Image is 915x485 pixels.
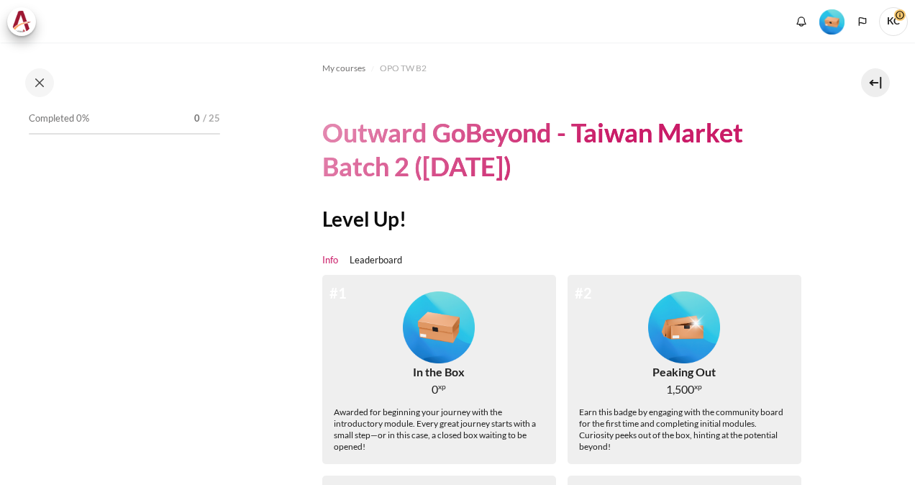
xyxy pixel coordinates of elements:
a: OPO TW B2 [380,60,427,77]
div: Awarded for beginning your journey with the introductory module. Every great journey starts with ... [334,407,545,453]
span: KC [879,7,908,36]
div: In the Box [413,363,465,381]
span: 0 [194,112,200,126]
a: Info [322,253,338,268]
a: User menu [879,7,908,36]
button: Languages [852,11,873,32]
div: Level #1 [403,286,475,364]
div: Earn this badge by engaging with the community board for the first time and completing initial mo... [579,407,790,453]
span: Completed 0% [29,112,89,126]
h2: Level Up! [322,206,813,232]
span: OPO TW B2 [380,62,427,75]
img: Level #1 [819,9,845,35]
img: Level #1 [403,291,475,363]
div: Level #2 [648,286,720,364]
span: 0 [432,381,438,398]
a: My courses [322,60,365,77]
div: Show notification window with no new notifications [791,11,812,32]
a: Level #1 [814,8,850,35]
span: My courses [322,62,365,75]
span: / 25 [203,112,220,126]
nav: Navigation bar [322,57,813,80]
img: Architeck [12,11,32,32]
a: Architeck Architeck [7,7,43,36]
div: Level #1 [819,8,845,35]
img: Level #2 [648,291,720,363]
h1: Outward GoBeyond - Taiwan Market Batch 2 ([DATE]) [322,116,813,183]
span: 1,500 [666,381,694,398]
div: Peaking Out [652,363,716,381]
div: #1 [329,282,347,304]
span: xp [438,384,446,389]
a: Leaderboard [350,253,402,268]
span: xp [694,384,702,389]
div: #2 [575,282,592,304]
